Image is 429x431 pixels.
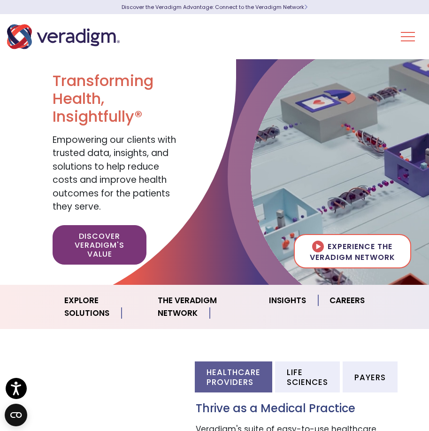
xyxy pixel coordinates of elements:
img: Veradigm logo [7,21,120,52]
a: Discover Veradigm's Value [53,225,146,265]
a: Explore Solutions [53,289,146,325]
a: Careers [318,289,376,313]
h3: Thrive as a Medical Practice [196,402,376,415]
a: The Veradigm Network [146,289,258,325]
a: Discover the Veradigm Advantage: Connect to the Veradigm NetworkLearn More [122,3,307,11]
span: Empowering our clients with trusted data, insights, and solutions to help reduce costs and improv... [53,133,176,213]
span: Learn More [304,3,307,11]
li: Life Sciences [275,361,340,392]
h1: Transforming Health, Insightfully® [53,72,179,126]
li: Healthcare Providers [195,361,272,392]
button: Open CMP widget [5,404,27,426]
button: Toggle Navigation Menu [401,24,415,49]
a: Insights [258,289,318,313]
li: Payers [343,361,398,392]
